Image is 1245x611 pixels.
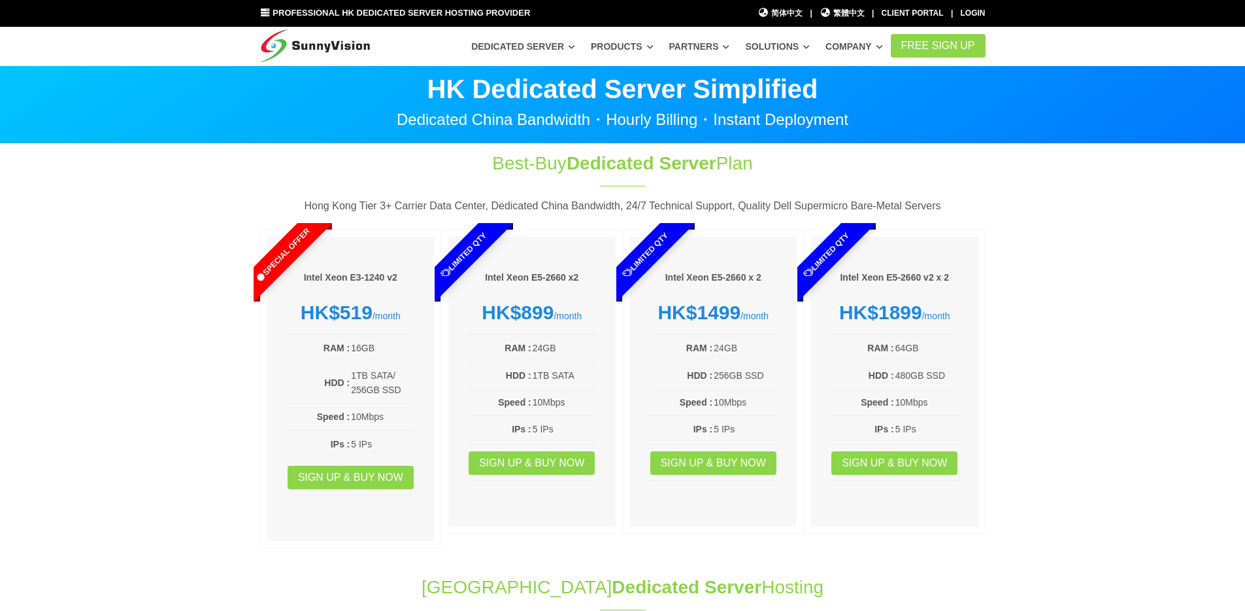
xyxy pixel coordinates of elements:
td: 10Mbps [713,394,777,410]
li: | [951,7,953,20]
strong: HK$1499 [657,302,740,323]
a: FREE Sign Up [891,34,986,58]
b: RAM : [867,343,893,353]
b: Speed : [861,397,894,408]
span: Dedicated Server [612,577,761,597]
b: RAM : [505,343,531,353]
td: 1TB SATA/ 256GB SSD [350,368,414,398]
td: 5 IPs [532,421,596,437]
td: 64GB [895,340,959,356]
td: 16GB [350,340,414,356]
b: HDD : [869,370,894,381]
td: 5 IPs [713,421,777,437]
p: Dedicated China Bandwidth・Hourly Billing・Instant Deployment [260,112,986,128]
a: 简体中文 [758,7,803,20]
b: HDD : [506,370,531,381]
a: Partners [669,35,730,58]
td: 10Mbps [532,394,596,410]
b: Speed : [317,411,350,422]
h6: Intel Xeon E5-2660 x 2 [650,271,778,285]
a: Client Portal [882,9,944,18]
p: Hong Kong Tier 3+ Carrier Data Center, Dedicated China Bandwidth, 24/7 Technical Support, Quality... [260,198,986,215]
a: Products [591,35,654,58]
h1: [GEOGRAPHIC_DATA] Hosting [260,574,986,600]
a: Dedicated Server [471,35,575,58]
td: 5 IPs [350,436,414,452]
b: HDD : [324,377,350,388]
a: 繁體中文 [820,7,865,20]
b: IPs : [693,424,713,434]
b: Speed : [498,397,531,408]
div: /month [287,301,415,324]
div: /month [468,301,596,324]
span: Special Offer [227,200,337,310]
b: HDD : [687,370,712,381]
b: RAM : [324,343,350,353]
strong: HK$1899 [839,302,922,323]
h6: Intel Xeon E3-1240 v2 [287,271,415,285]
p: HK Dedicated Server Simplified [260,76,986,102]
span: Dedicated Server [567,153,716,173]
td: 256GB SSD [713,368,777,383]
h1: Best-Buy Plan [405,150,840,176]
strong: HK$519 [301,302,373,323]
b: IPs : [512,424,531,434]
span: Limited Qty [772,200,882,310]
a: Sign up & Buy Now [831,451,957,475]
b: IPs : [331,439,350,449]
span: Limited Qty [409,200,519,310]
h6: Intel Xeon E5-2660 v2 x 2 [831,271,959,285]
td: 24GB [713,340,777,356]
td: 10Mbps [895,394,959,410]
a: Sign up & Buy Now [469,451,595,475]
td: 10Mbps [350,409,414,425]
b: Speed : [680,397,713,408]
div: /month [831,301,959,324]
b: RAM : [686,343,712,353]
strong: HK$899 [482,302,554,323]
td: 24GB [532,340,596,356]
a: Sign up & Buy Now [650,451,776,475]
span: Professional HK Dedicated Server Hosting Provider [273,8,530,18]
a: Solutions [745,35,810,58]
td: 1TB SATA [532,368,596,383]
a: Login [961,9,986,18]
li: | [810,7,812,20]
b: IPs : [874,424,894,434]
span: Limited Qty [590,200,700,310]
td: 5 IPs [895,421,959,437]
li: | [872,7,874,20]
div: /month [650,301,778,324]
a: Sign up & Buy Now [288,466,414,489]
a: Company [825,35,883,58]
h6: Intel Xeon E5-2660 x2 [468,271,596,285]
td: 480GB SSD [895,368,959,383]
